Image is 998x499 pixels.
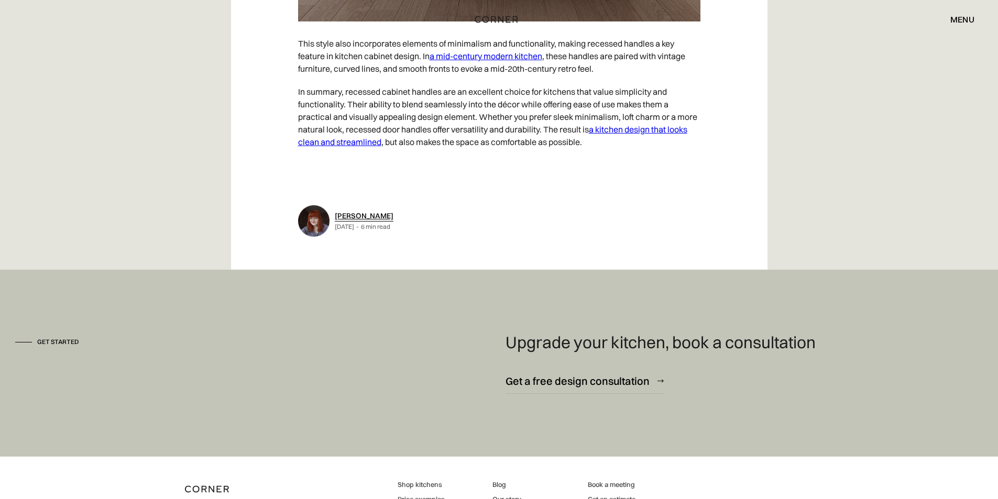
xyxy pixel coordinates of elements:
p: This style also incorporates elements of minimalism and functionality, making recessed handles a ... [298,32,700,80]
a: home [462,13,536,26]
div: - [356,223,359,231]
a: a mid-century modern kitchen [430,51,542,61]
div: 6 min read [361,223,390,231]
a: Get a free design consultation [506,368,664,394]
div: Get started [37,338,79,347]
a: Book a meeting [588,480,635,490]
p: ‍ [298,153,700,176]
a: [PERSON_NAME] [335,211,393,220]
div: menu [950,15,974,24]
a: Shop kitchens [398,480,456,490]
a: Blog [492,480,556,490]
div: Get a free design consultation [506,374,650,388]
div: menu [940,10,974,28]
p: In summary, recessed cabinet handles are an excellent choice for kitchens that value simplicity a... [298,80,700,153]
div: [DATE] [335,223,354,231]
h4: Upgrade your kitchen, book a consultation [506,332,816,352]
